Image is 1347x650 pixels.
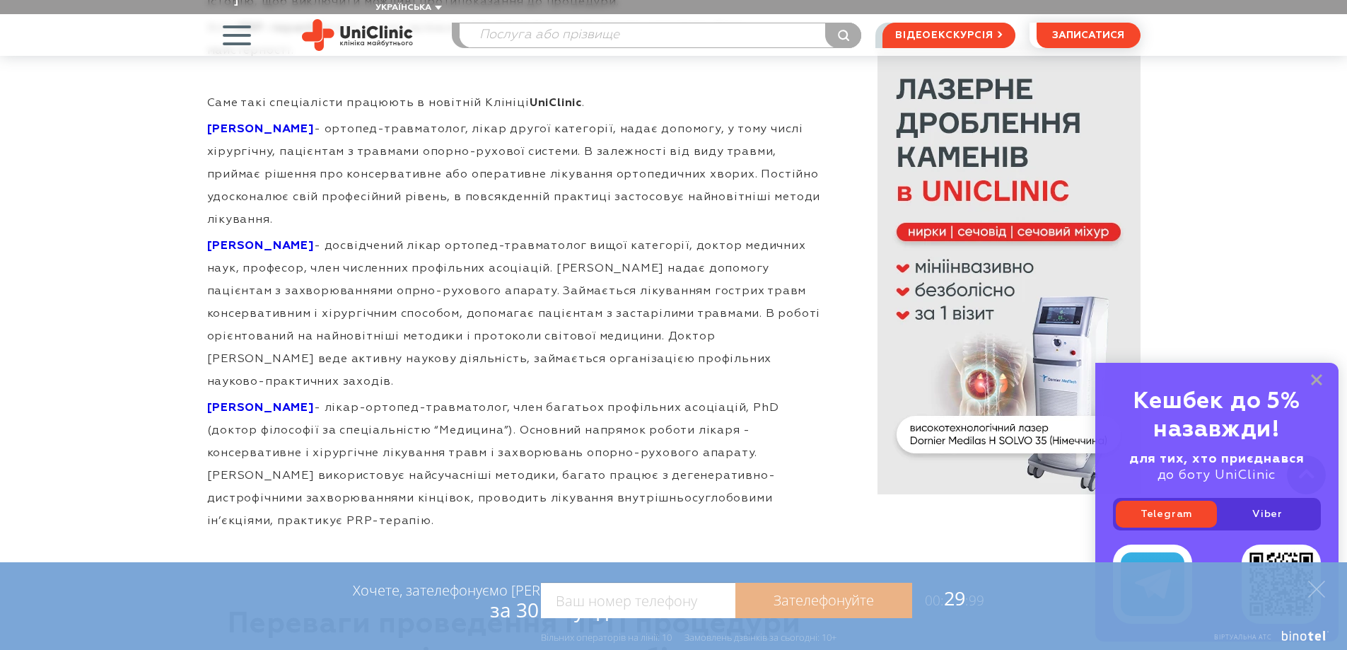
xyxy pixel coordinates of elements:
[925,591,944,610] span: 00:
[1129,453,1305,465] b: для тих, хто приєднався
[460,23,861,47] input: Послуга або прізвище
[302,19,413,51] img: Uniclinic
[1052,30,1124,40] span: записатися
[1037,23,1141,48] button: записатися
[207,397,822,533] p: - лікар-ортопед-травматолог, член багатьох профільних асоціацій, PhD (доктор філософії за спеціал...
[912,585,984,611] span: 29
[1113,451,1321,484] div: до боту UniClinic
[541,583,735,618] input: Ваш номер телефону
[541,632,836,643] div: Вільних операторів на лінії: 10 Замовлень дзвінків за сьогодні: 10+
[1217,501,1318,528] a: Viber
[530,98,582,109] strong: UniClinic
[895,23,993,47] span: відеоекскурсія
[207,402,314,414] a: [PERSON_NAME]
[372,3,442,13] button: Українська
[735,583,912,618] a: Зателефонуйте
[207,235,822,393] p: - досвідчений лікар ортопед-травматолог вищої категорії, доктор медичних наук, професор, член чис...
[490,596,617,623] span: за 30 секунд?
[207,240,314,252] a: [PERSON_NAME]
[965,591,984,610] span: :99
[207,92,822,115] p: Саме такі спеціалісти працюють в новітній Клініці .
[1199,631,1329,650] a: Віртуальна АТС
[1116,501,1217,528] a: Telegram
[207,124,314,135] a: [PERSON_NAME]
[353,581,617,621] div: Хочете, зателефонуємо [PERSON_NAME]
[882,23,1015,48] a: відеоекскурсія
[375,4,431,12] span: Українська
[1113,388,1321,444] div: Кешбек до 5% назавжди!
[1214,632,1272,642] span: Віртуальна АТС
[207,118,822,231] p: - ортопед-травматолог, лікар другої категорії, надає допомогу, у тому числі хірургічну, пацієнтам...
